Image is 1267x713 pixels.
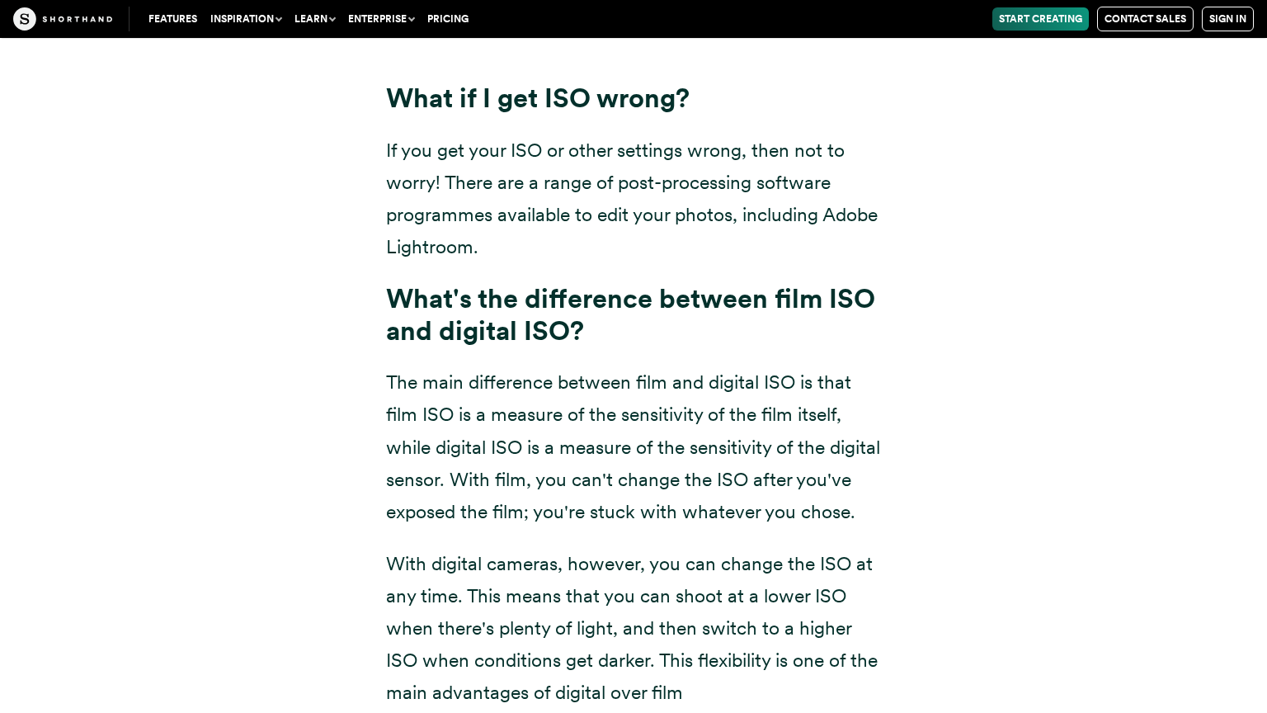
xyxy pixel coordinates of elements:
p: If you get your ISO or other settings wrong, then not to worry! There are a range of post-process... [386,135,881,263]
img: The Craft [13,7,112,31]
button: Inspiration [204,7,288,31]
button: Enterprise [341,7,421,31]
a: Features [142,7,204,31]
p: The main difference between film and digital ISO is that film ISO is a measure of the sensitivity... [386,366,881,527]
a: Start Creating [992,7,1089,31]
a: Pricing [421,7,475,31]
a: Contact Sales [1097,7,1194,31]
a: Sign in [1202,7,1254,31]
p: With digital cameras, however, you can change the ISO at any time. This means that you can shoot ... [386,548,881,709]
button: Learn [288,7,341,31]
strong: What's the difference between film ISO and digital ISO? [386,282,875,347]
strong: What if I get ISO wrong? [386,82,690,114]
